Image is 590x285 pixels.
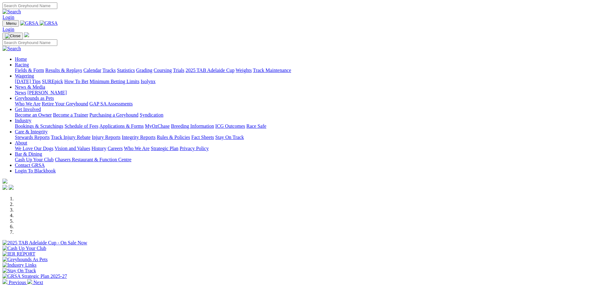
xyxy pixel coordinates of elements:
a: Wagering [15,73,34,78]
a: Coursing [154,68,172,73]
img: chevron-left-pager-white.svg [2,279,7,284]
a: Integrity Reports [122,135,155,140]
a: Retire Your Greyhound [42,101,88,106]
button: Toggle navigation [2,33,23,39]
a: Vision and Values [55,146,90,151]
a: 2025 TAB Adelaide Cup [186,68,234,73]
a: SUREpick [42,79,63,84]
a: [PERSON_NAME] [27,90,67,95]
div: Bar & Dining [15,157,588,163]
img: Stay On Track [2,268,36,274]
img: Search [2,9,21,15]
a: Results & Replays [45,68,82,73]
a: Tracks [103,68,116,73]
a: Stay On Track [215,135,244,140]
a: Next [27,280,43,285]
div: News & Media [15,90,588,96]
a: Rules & Policies [157,135,190,140]
a: Careers [107,146,123,151]
a: MyOzChase [145,123,170,129]
div: Greyhounds as Pets [15,101,588,107]
a: Calendar [83,68,101,73]
a: Who We Are [124,146,150,151]
img: Greyhounds As Pets [2,257,48,262]
a: Weights [236,68,252,73]
input: Search [2,39,57,46]
img: facebook.svg [2,185,7,190]
a: Statistics [117,68,135,73]
a: Fields & Form [15,68,44,73]
a: Fact Sheets [191,135,214,140]
a: Cash Up Your Club [15,157,54,162]
a: Login To Blackbook [15,168,56,173]
a: [DATE] Tips [15,79,41,84]
a: Injury Reports [92,135,120,140]
img: Close [5,33,20,38]
span: Previous [9,280,26,285]
img: logo-grsa-white.png [2,179,7,184]
img: logo-grsa-white.png [24,32,29,37]
a: Trials [173,68,184,73]
img: twitter.svg [9,185,14,190]
a: Breeding Information [171,123,214,129]
a: Industry [15,118,31,123]
a: News [15,90,26,95]
img: GRSA [20,20,38,26]
img: GRSA [40,20,58,26]
img: Search [2,46,21,51]
input: Search [2,2,57,9]
a: Who We Are [15,101,41,106]
a: ICG Outcomes [215,123,245,129]
img: 2025 TAB Adelaide Cup - On Sale Now [2,240,87,246]
span: Next [33,280,43,285]
a: GAP SA Assessments [90,101,133,106]
img: GRSA Strategic Plan 2025-27 [2,274,67,279]
a: Bar & Dining [15,151,42,157]
img: Industry Links [2,262,37,268]
button: Toggle navigation [2,20,19,27]
a: About [15,140,27,145]
a: Previous [2,280,27,285]
div: Get Involved [15,112,588,118]
a: Get Involved [15,107,41,112]
a: Purchasing a Greyhound [90,112,138,118]
img: chevron-right-pager-white.svg [27,279,32,284]
a: Home [15,56,27,62]
a: Become a Trainer [53,112,88,118]
div: Care & Integrity [15,135,588,140]
a: Syndication [140,112,163,118]
span: Menu [6,21,16,26]
a: Login [2,27,14,32]
a: Track Injury Rebate [51,135,90,140]
a: Stewards Reports [15,135,50,140]
a: Greyhounds as Pets [15,96,54,101]
div: Wagering [15,79,588,84]
img: IER REPORT [2,251,35,257]
a: History [91,146,106,151]
a: Contact GRSA [15,163,45,168]
img: Cash Up Your Club [2,246,46,251]
div: Industry [15,123,588,129]
a: Race Safe [246,123,266,129]
div: Racing [15,68,588,73]
a: Strategic Plan [151,146,178,151]
a: How To Bet [64,79,89,84]
a: Grading [136,68,152,73]
a: Track Maintenance [253,68,291,73]
a: News & Media [15,84,45,90]
a: We Love Our Dogs [15,146,53,151]
a: Privacy Policy [180,146,209,151]
a: Bookings & Scratchings [15,123,63,129]
a: Chasers Restaurant & Function Centre [55,157,131,162]
a: Applications & Forms [99,123,144,129]
a: Isolynx [141,79,155,84]
a: Care & Integrity [15,129,48,134]
a: Minimum Betting Limits [90,79,139,84]
a: Login [2,15,14,20]
div: About [15,146,588,151]
a: Racing [15,62,29,67]
a: Schedule of Fees [64,123,98,129]
a: Become an Owner [15,112,52,118]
